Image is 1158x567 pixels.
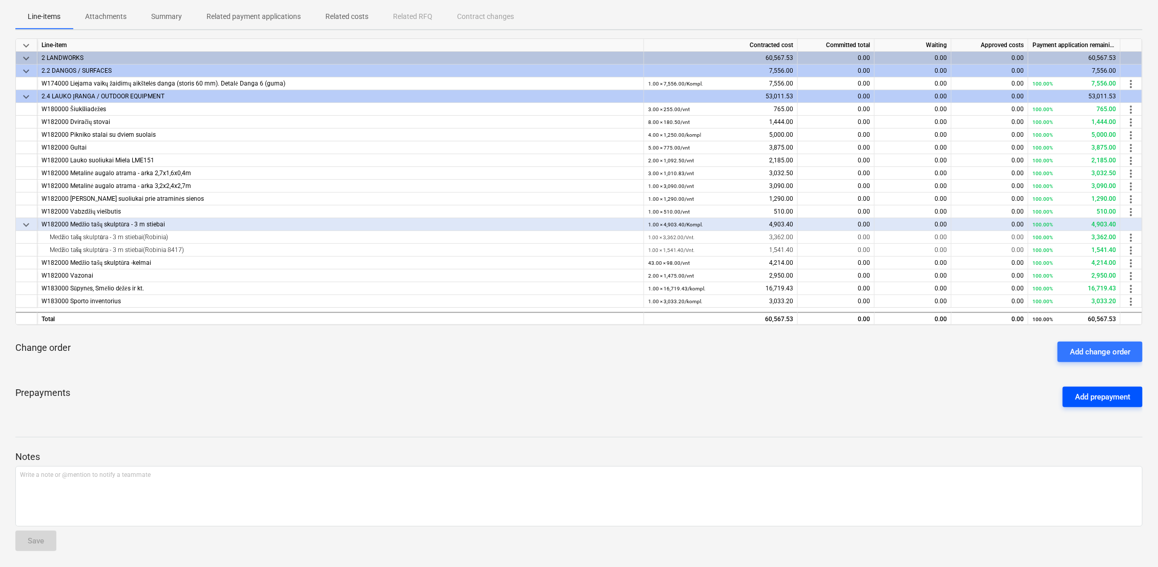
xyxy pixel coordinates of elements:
small: 100.00% [1032,209,1053,215]
div: W183000 Sūpynės, Smėlio dėžės ir kt. [42,282,639,295]
span: 0.00 [858,272,870,279]
span: more_vert [1125,244,1137,257]
span: 0.00 [1011,221,1024,228]
div: W182000 Vazonai [42,269,639,282]
small: 100.00% [1032,171,1053,176]
div: Line-item [37,39,644,52]
small: 100.00% [1032,145,1053,151]
span: 0.00 [935,272,947,279]
div: 16,719.43 [648,282,793,295]
div: 0.00 [875,52,952,65]
div: 7,556.00 [648,77,793,90]
small: 100.00% [1032,222,1053,227]
div: 60,567.53 [644,52,798,65]
span: 0.00 [935,80,947,87]
div: 60,567.53 [1032,313,1116,326]
span: more_vert [1125,155,1137,167]
small: 1.00 × 3,033.20 / kompl. [648,299,702,304]
div: W182000 Gultai [42,141,639,154]
div: 0.00 [798,52,875,65]
small: 100.00% [1032,119,1053,125]
span: more_vert [1125,129,1137,141]
span: 0.00 [858,118,870,125]
span: 0.00 [1011,131,1024,138]
span: 0.00 [935,208,947,215]
div: W182000 Medžio tašų skulptūra - 3 m stiebai [42,218,639,231]
span: 0.00 [935,118,947,125]
span: 0.00 [935,157,947,164]
div: Committed total [798,39,875,52]
span: more_vert [1125,193,1137,205]
div: 3,032.50 [1032,167,1116,180]
div: 1,290.00 [1032,193,1116,205]
span: 0.00 [858,259,870,266]
div: 1,541.40 [648,244,793,257]
small: 100.00% [1032,299,1053,304]
span: 0.00 [858,131,870,138]
div: 2,185.00 [1032,154,1116,167]
span: more_vert [1125,296,1137,308]
div: 3,090.00 [1032,180,1116,193]
span: more_vert [1125,167,1137,180]
div: 4,214.00 [648,257,793,269]
div: W174000 Liejama vaikų žaidimų aikštelės danga (storis 60 mm). Detalė Danga 6 (guma) [42,77,639,90]
div: 0.00 [952,312,1028,325]
span: 0.00 [858,144,870,151]
span: 0.00 [935,298,947,305]
small: 100.00% [1032,81,1053,87]
small: 100.00% [1032,317,1053,322]
small: 1.00 × 1,290.00 / vnt [648,196,694,202]
div: Payment application remaining [1028,39,1121,52]
div: 16,719.43 [1032,282,1116,295]
small: 1.00 × 4,903.40 / Kompl. [648,222,703,227]
div: Chat Widget [1107,518,1158,567]
div: 4,214.00 [1032,257,1116,269]
small: 100.00% [1032,260,1053,266]
span: 0.00 [935,131,947,138]
span: 0.00 [935,106,947,113]
span: 0.00 [1011,195,1024,202]
div: Contracted cost [644,39,798,52]
span: 0.00 [858,106,870,113]
div: 1,444.00 [1032,116,1116,129]
div: W182000 Vabzdžių viešbutis [42,205,639,218]
span: keyboard_arrow_down [20,39,32,52]
div: 3,033.20 [648,295,793,308]
span: 0.00 [1011,234,1024,241]
span: 0.00 [858,170,870,177]
span: more_vert [1125,180,1137,193]
span: 0.00 [935,182,947,190]
div: 2.4 LAUKO ĮRANGA / OUTDOOR EQUIPMENT [42,90,639,103]
div: 4,903.40 [1032,218,1116,231]
small: 5.00 × 775.00 / vnt [648,145,690,151]
small: 100.00% [1032,158,1053,163]
div: W180000 Šiukšliadėžes [42,103,639,116]
span: 0.00 [935,259,947,266]
div: 3,362.00 [648,231,793,244]
div: 0.00 [875,90,952,103]
span: 0.00 [858,182,870,190]
div: 5,000.00 [1032,129,1116,141]
div: 0.00 [952,90,1028,103]
small: 2.00 × 1,475.00 / vnt [648,273,694,279]
span: 0.00 [935,144,947,151]
div: W182000 Medžio tašų skulptūra -kelmai [42,257,639,269]
small: 100.00% [1032,247,1053,253]
div: 3,032.50 [648,167,793,180]
small: 3.00 × 255.00 / vnt [648,107,690,112]
span: more_vert [1125,206,1137,218]
span: more_vert [1125,142,1137,154]
span: 0.00 [1011,157,1024,164]
small: 2.00 × 1,092.50 / vnt [648,158,694,163]
small: 1.00 × 3,362.00 / Vnt. [648,235,694,240]
p: Change order [15,342,71,354]
span: 0.00 [1011,285,1024,292]
div: W182000 Pikniko stalai su dviem suolais [42,129,639,141]
div: Add prepayment [1075,390,1130,404]
span: 0.00 [935,170,947,177]
span: more_vert [1125,232,1137,244]
div: W182000 Metalinė augalo atrama - arka 3,2x2,4x2,7m [42,180,639,193]
div: W182000 Dviračių stovai [42,116,639,129]
div: 0.00 [798,312,875,325]
div: 0.00 [875,65,952,77]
